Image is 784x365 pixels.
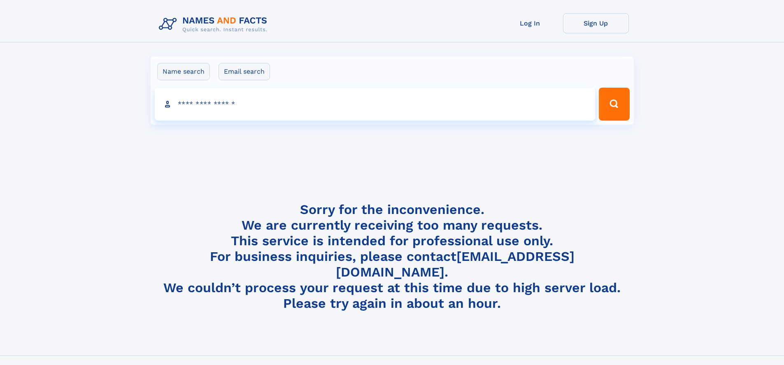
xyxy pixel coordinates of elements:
[497,13,563,33] a: Log In
[157,63,210,80] label: Name search
[156,13,274,35] img: Logo Names and Facts
[155,88,596,121] input: search input
[156,202,629,312] h4: Sorry for the inconvenience. We are currently receiving too many requests. This service is intend...
[563,13,629,33] a: Sign Up
[336,249,575,280] a: [EMAIL_ADDRESS][DOMAIN_NAME]
[599,88,629,121] button: Search Button
[219,63,270,80] label: Email search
